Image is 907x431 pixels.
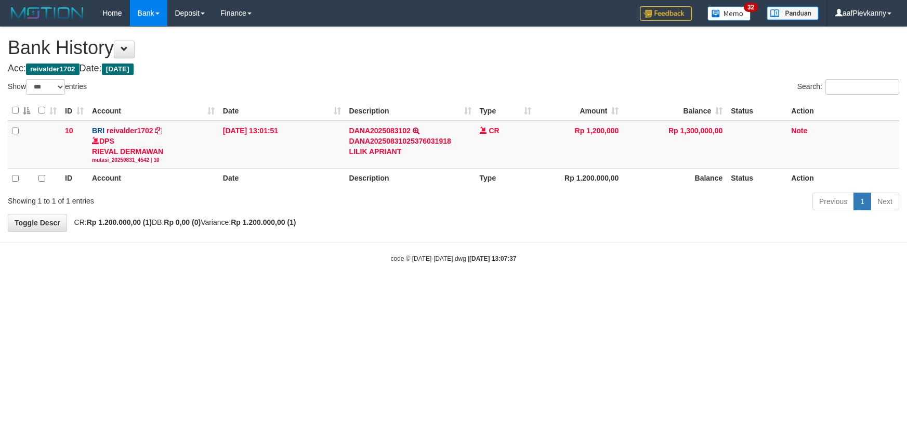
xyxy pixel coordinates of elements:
[61,100,88,121] th: ID: activate to sort column ascending
[155,126,162,135] a: Copy reivalder1702 to clipboard
[107,126,153,135] a: reivalder1702
[707,6,751,21] img: Button%20Memo.svg
[231,218,296,226] strong: Rp 1.200.000,00 (1)
[825,79,899,95] input: Search:
[8,37,899,58] h1: Bank History
[34,100,61,121] th: : activate to sort column ascending
[219,121,345,169] td: [DATE] 13:01:51
[349,126,411,135] a: DANA2025083102
[623,169,727,189] th: Balance
[623,121,727,169] td: Rp 1,300,000,00
[640,6,692,21] img: Feedback.jpg
[88,100,219,121] th: Account: activate to sort column ascending
[345,100,476,121] th: Description: activate to sort column ascending
[535,100,623,121] th: Amount: activate to sort column ascending
[349,136,471,157] div: DANA20250831025376031918 LILIK APRIANT
[797,79,899,95] label: Search:
[744,3,758,12] span: 32
[26,64,80,75] span: reivalder1702
[8,214,67,232] a: Toggle Descr
[812,193,854,210] a: Previous
[26,79,65,95] select: Showentries
[69,218,296,226] span: CR: DB: Variance:
[87,218,152,226] strong: Rp 1.200.000,00 (1)
[65,126,73,135] span: 10
[767,6,819,20] img: panduan.png
[92,136,215,164] div: DPS RIEVAL DERMAWAN
[92,126,104,135] span: BRI
[727,169,787,189] th: Status
[8,5,87,21] img: MOTION_logo.png
[345,169,476,189] th: Description
[219,169,345,189] th: Date
[8,100,34,121] th: : activate to sort column descending
[853,193,871,210] a: 1
[8,79,87,95] label: Show entries
[8,192,370,206] div: Showing 1 to 1 of 1 entries
[787,169,899,189] th: Action
[61,169,88,189] th: ID
[535,121,623,169] td: Rp 1,200,000
[164,218,201,226] strong: Rp 0,00 (0)
[476,169,536,189] th: Type
[871,193,899,210] a: Next
[476,100,536,121] th: Type: activate to sort column ascending
[88,169,219,189] th: Account
[727,100,787,121] th: Status
[391,255,517,262] small: code © [DATE]-[DATE] dwg |
[535,169,623,189] th: Rp 1.200.000,00
[102,64,134,75] span: [DATE]
[219,100,345,121] th: Date: activate to sort column ascending
[469,255,516,262] strong: [DATE] 13:07:37
[92,157,215,164] div: mutasi_20250831_4542 | 10
[787,100,899,121] th: Action
[489,126,499,135] span: CR
[623,100,727,121] th: Balance: activate to sort column ascending
[8,64,899,74] h4: Acc: Date:
[791,126,807,135] a: Note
